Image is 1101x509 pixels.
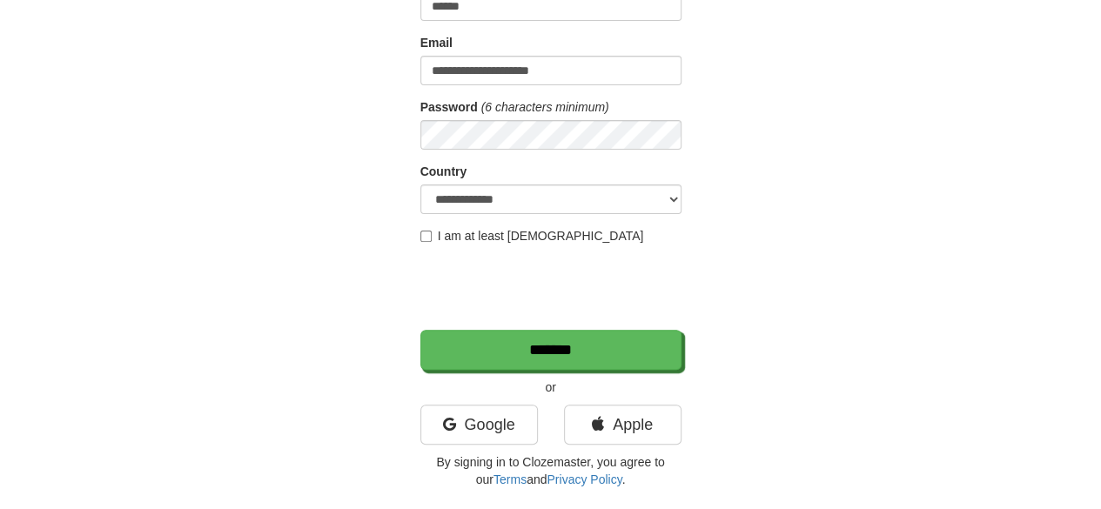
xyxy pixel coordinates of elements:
label: Country [420,163,467,180]
em: (6 characters minimum) [481,100,609,114]
a: Privacy Policy [547,472,621,486]
label: I am at least [DEMOGRAPHIC_DATA] [420,227,644,244]
p: By signing in to Clozemaster, you agree to our and . [420,453,681,488]
input: I am at least [DEMOGRAPHIC_DATA] [420,231,432,242]
label: Password [420,98,478,116]
a: Terms [493,472,527,486]
iframe: reCAPTCHA [420,253,685,321]
a: Apple [564,405,681,445]
p: or [420,378,681,396]
label: Email [420,34,453,51]
a: Google [420,405,538,445]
